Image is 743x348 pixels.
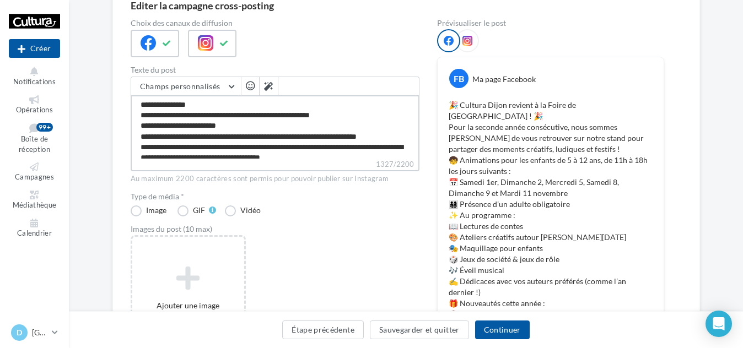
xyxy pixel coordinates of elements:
button: Continuer [475,320,530,339]
div: Prévisualiser le post [437,19,664,27]
span: Boîte de réception [19,135,50,154]
a: Boîte de réception99+ [9,121,60,156]
a: Médiathèque [9,188,60,212]
span: Notifications [13,77,56,86]
label: Type de média * [131,193,419,200]
div: 99+ [36,123,53,132]
a: Calendrier [9,216,60,240]
div: Open Intercom Messenger [706,311,732,337]
label: Texte du post [131,66,419,74]
button: Créer [9,39,60,58]
a: Opérations [9,93,60,117]
div: Vidéo [240,206,261,214]
span: D [17,327,22,338]
div: FB [449,69,469,88]
span: Médiathèque [13,200,57,209]
button: Étape précédente [282,320,364,339]
button: Notifications [9,65,60,89]
div: GIF [193,206,205,214]
p: [GEOGRAPHIC_DATA] [32,327,47,338]
span: Champs personnalisés [140,81,220,91]
span: Campagnes [15,173,54,182]
div: Editer la campagne cross-posting [131,1,274,10]
div: Image [146,206,166,214]
a: Campagnes [9,160,60,184]
span: Calendrier [17,229,52,237]
div: Images du post (10 max) [131,225,419,233]
div: Au maximum 2200 caractères sont permis pour pouvoir publier sur Instagram [131,174,419,184]
div: Ma page Facebook [472,74,536,85]
button: Champs personnalisés [131,77,241,96]
label: 1327/2200 [131,159,419,171]
label: Choix des canaux de diffusion [131,19,419,27]
div: Nouvelle campagne [9,39,60,58]
span: Opérations [16,105,53,114]
button: Sauvegarder et quitter [370,320,469,339]
a: D [GEOGRAPHIC_DATA] [9,322,60,343]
